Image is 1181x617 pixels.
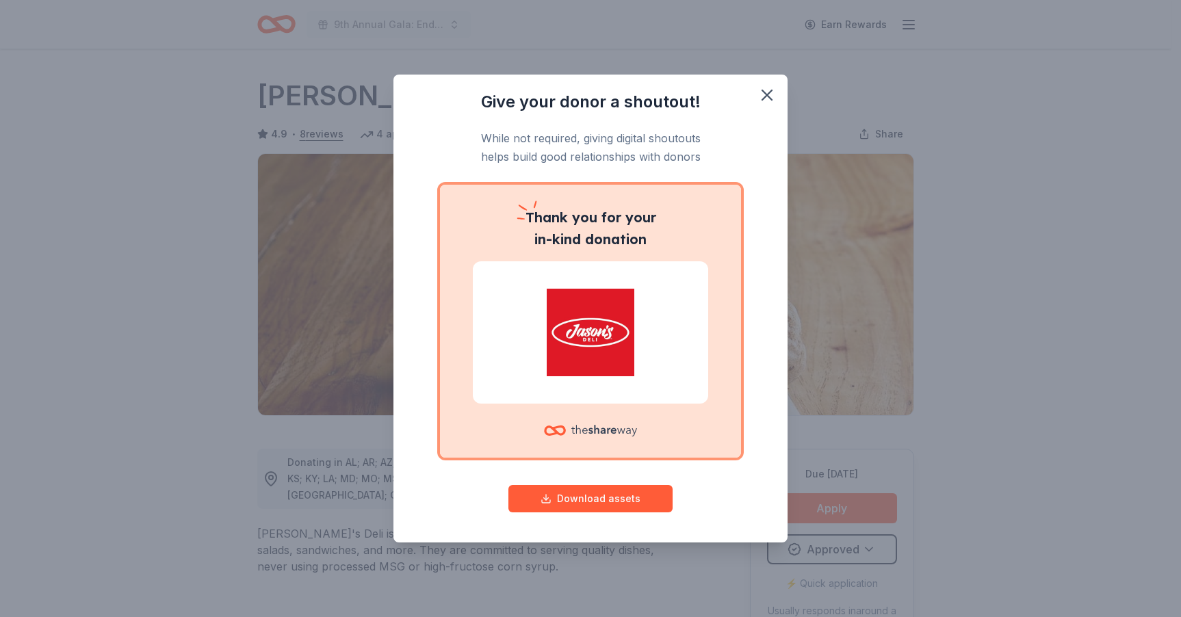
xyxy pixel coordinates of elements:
[489,289,692,376] img: Jason's Deli
[473,207,708,250] p: you for your in-kind donation
[421,91,760,113] h3: Give your donor a shoutout!
[508,485,673,512] button: Download assets
[525,209,568,226] span: Thank
[421,129,760,166] p: While not required, giving digital shoutouts helps build good relationships with donors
